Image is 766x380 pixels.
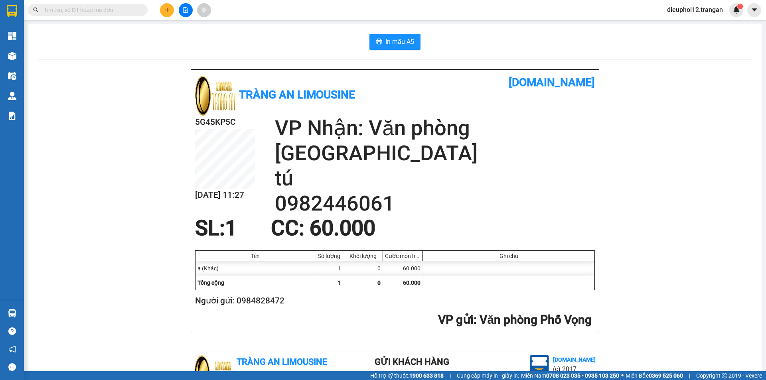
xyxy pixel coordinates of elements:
span: file-add [183,7,188,13]
div: 0 [343,261,383,276]
span: | [450,371,451,380]
img: warehouse-icon [8,72,16,80]
img: dashboard-icon [8,32,16,40]
img: solution-icon [8,112,16,120]
div: a (Khác) [195,261,315,276]
span: Miền Bắc [626,371,683,380]
span: 1 [338,280,341,286]
button: caret-down [747,3,761,17]
div: 1 [315,261,343,276]
span: search [33,7,39,13]
b: Tràng An Limousine [239,88,355,101]
button: printerIn mẫu A5 [369,34,421,50]
sup: 1 [737,4,743,9]
span: printer [376,38,382,46]
span: | [689,371,690,380]
span: In mẫu A5 [385,37,414,47]
b: Tràng An Limousine [237,357,327,367]
span: 1 [738,4,741,9]
button: aim [197,3,211,17]
div: Khối lượng [345,253,381,259]
img: warehouse-icon [8,92,16,100]
span: aim [201,7,207,13]
div: Cước món hàng [385,253,421,259]
strong: 0708 023 035 - 0935 103 250 [546,372,619,379]
span: 0 [377,280,381,286]
span: environment [237,371,243,377]
div: Ghi chú [425,253,592,259]
span: caret-down [751,6,758,14]
img: warehouse-icon [8,309,16,317]
span: ⚪️ [621,374,624,377]
b: Gửi khách hàng [375,357,449,367]
img: logo-vxr [7,5,17,17]
b: [DOMAIN_NAME] [553,356,596,363]
span: 60.000 [403,280,421,286]
h2: [DATE] 11:27 [195,189,255,202]
span: plus [164,7,170,13]
span: Tổng cộng [197,280,224,286]
img: logo.jpg [195,76,235,116]
span: copyright [722,373,727,378]
div: Tên [197,253,313,259]
span: dieuphoi12.trangan [661,5,729,15]
span: SL: [195,216,225,240]
h2: VP Nhận: Văn phòng [GEOGRAPHIC_DATA] [275,116,595,166]
h2: 0982446061 [275,191,595,216]
b: [DOMAIN_NAME] [509,76,595,89]
h2: : Văn phòng Phố Vọng [195,312,592,328]
span: Hỗ trợ kỹ thuật: [370,371,444,380]
span: message [8,363,16,371]
h2: tú [275,166,595,191]
li: (c) 2017 [553,364,596,374]
div: Số lượng [317,253,341,259]
span: Cung cấp máy in - giấy in: [457,371,519,380]
img: icon-new-feature [733,6,740,14]
input: Tìm tên, số ĐT hoặc mã đơn [44,6,138,14]
span: notification [8,345,16,353]
h2: Người gửi: 0984828472 [195,294,592,307]
button: file-add [179,3,193,17]
img: logo.jpg [530,355,549,374]
span: Miền Nam [521,371,619,380]
h2: 5G45KP5C [195,116,255,129]
img: warehouse-icon [8,52,16,60]
span: question-circle [8,327,16,335]
div: 60.000 [383,261,423,276]
span: VP gửi [438,313,474,327]
button: plus [160,3,174,17]
span: 1 [225,216,237,240]
strong: 0369 525 060 [649,372,683,379]
div: CC : 60.000 [266,216,380,240]
strong: 1900 633 818 [409,372,444,379]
